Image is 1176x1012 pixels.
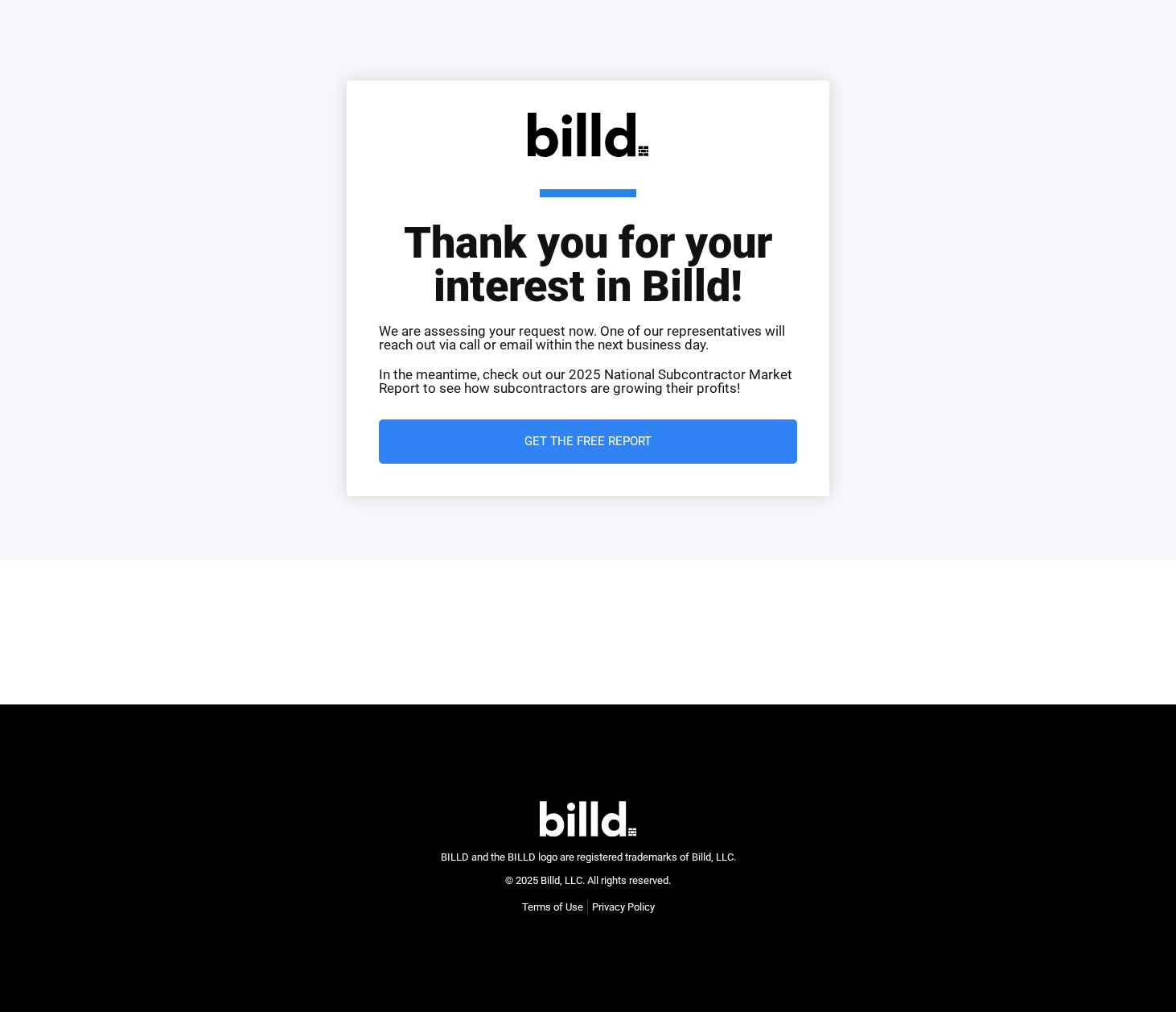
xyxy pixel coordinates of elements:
[379,368,797,395] p: In the meantime, check out our 2025 National Subcontractor Market Report to see how subcontractor...
[592,899,655,915] a: Privacy Policy
[522,899,583,915] a: Terms of Use
[522,899,655,915] nav: Menu
[441,851,736,886] span: BILLD and the BILLD logo are registered trademarks of Billd, LLC. © 2025 Billd, LLC. All rights r...
[379,324,797,352] p: We are assessing your request now. One of our representatives will reach out via call or email wi...
[379,419,797,464] a: Get the Free Report
[379,189,797,308] h1: Thank you for your interest in Billd!
[524,436,652,448] span: Get the Free Report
